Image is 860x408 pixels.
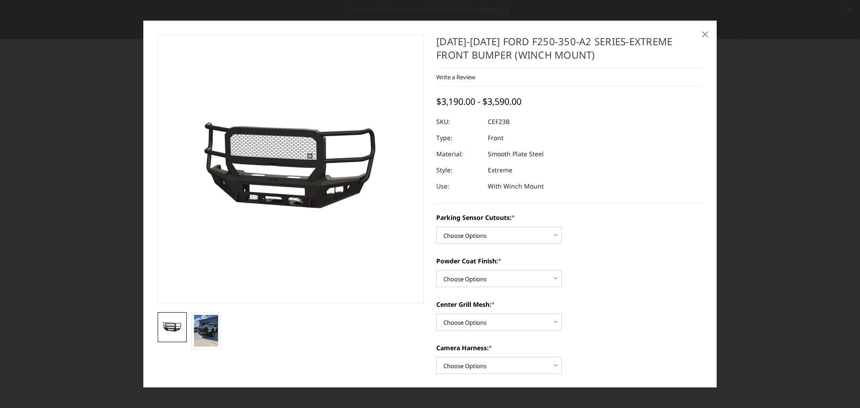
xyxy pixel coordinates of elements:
[436,73,475,81] a: Write a Review
[436,95,521,107] span: $3,190.00 - $3,590.00
[436,146,481,162] dt: Material:
[436,178,481,194] dt: Use:
[488,130,503,146] dd: Front
[436,162,481,178] dt: Style:
[488,162,512,178] dd: Extreme
[194,315,218,347] img: 2023-2025 Ford F250-350-A2 Series-Extreme Front Bumper (winch mount)
[436,130,481,146] dt: Type:
[488,146,544,162] dd: Smooth Plate Steel
[436,300,703,309] label: Center Grill Mesh:
[436,213,703,222] label: Parking Sensor Cutouts:
[815,365,860,408] iframe: Chat Widget
[488,114,510,130] dd: CEF23B
[436,387,703,396] label: Factory Ford Warn Winch:
[698,27,712,41] a: Close
[701,24,709,43] span: ×
[436,343,703,352] label: Camera Harness:
[436,256,703,266] label: Powder Coat Finish:
[436,34,703,68] h1: [DATE]-[DATE] Ford F250-350-A2 Series-Extreme Front Bumper (winch mount)
[436,114,481,130] dt: SKU:
[160,322,185,333] img: 2023-2025 Ford F250-350-A2 Series-Extreme Front Bumper (winch mount)
[158,34,424,303] a: 2023-2025 Ford F250-350-A2 Series-Extreme Front Bumper (winch mount)
[488,178,544,194] dd: With Winch Mount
